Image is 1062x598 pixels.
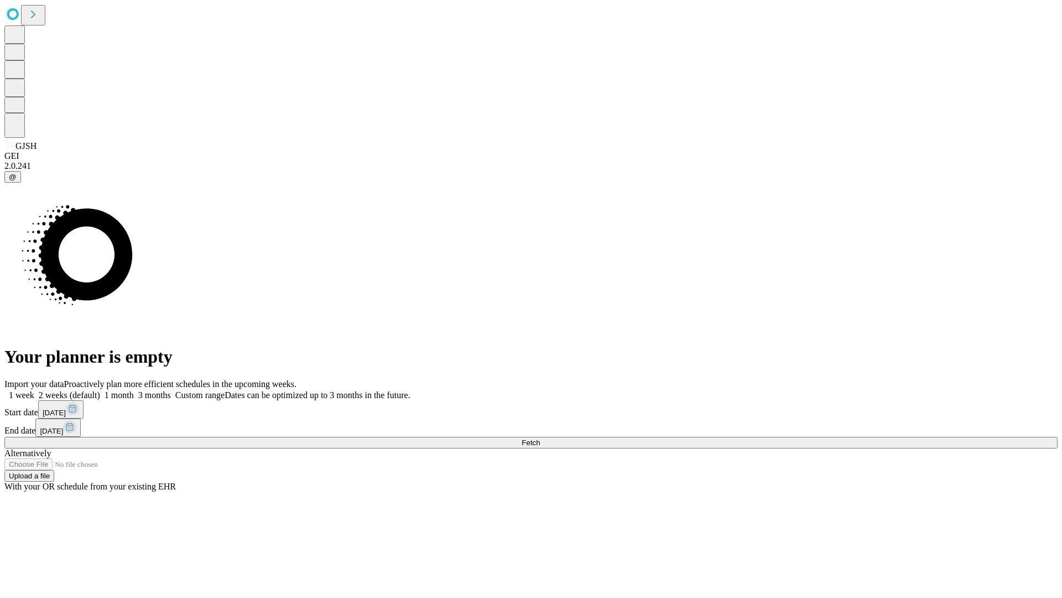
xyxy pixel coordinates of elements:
div: GEI [4,151,1058,161]
span: 1 week [9,390,34,400]
span: GJSH [15,141,37,151]
span: Custom range [175,390,225,400]
button: @ [4,171,21,183]
div: 2.0.241 [4,161,1058,171]
button: [DATE] [35,419,81,437]
span: Alternatively [4,448,51,458]
span: [DATE] [40,427,63,435]
div: End date [4,419,1058,437]
span: Proactively plan more efficient schedules in the upcoming weeks. [64,379,296,389]
button: [DATE] [38,400,84,419]
span: [DATE] [43,409,66,417]
div: Start date [4,400,1058,419]
span: Dates can be optimized up to 3 months in the future. [225,390,410,400]
span: Import your data [4,379,64,389]
span: 2 weeks (default) [39,390,100,400]
span: @ [9,173,17,181]
button: Upload a file [4,470,54,482]
span: Fetch [522,439,540,447]
span: 3 months [138,390,171,400]
button: Fetch [4,437,1058,448]
span: With your OR schedule from your existing EHR [4,482,176,491]
span: 1 month [105,390,134,400]
h1: Your planner is empty [4,347,1058,367]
